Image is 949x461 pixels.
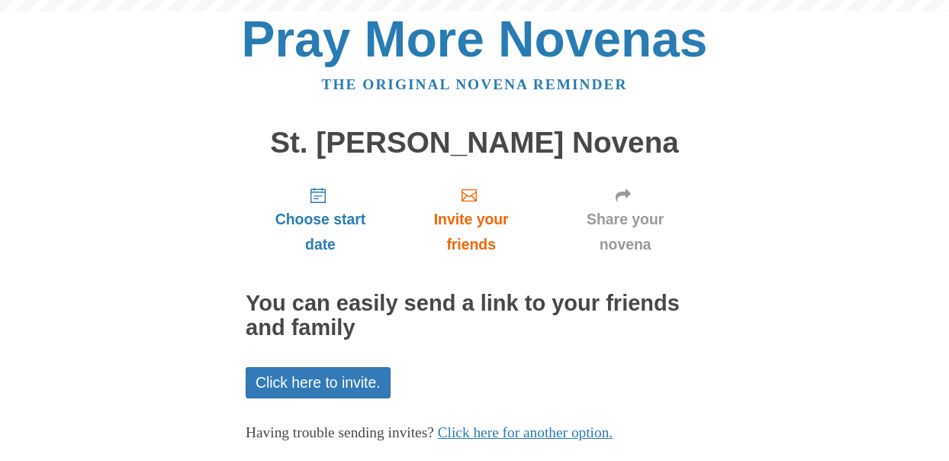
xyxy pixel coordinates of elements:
[246,367,391,398] a: Click here to invite.
[246,174,395,265] a: Choose start date
[322,76,628,92] a: The original novena reminder
[395,174,547,265] a: Invite your friends
[261,207,380,257] span: Choose start date
[246,292,703,340] h2: You can easily send a link to your friends and family
[246,127,703,160] h1: St. [PERSON_NAME] Novena
[410,207,532,257] span: Invite your friends
[547,174,703,265] a: Share your novena
[562,207,688,257] span: Share your novena
[242,11,708,67] a: Pray More Novenas
[246,424,434,440] span: Having trouble sending invites?
[438,424,613,440] a: Click here for another option.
